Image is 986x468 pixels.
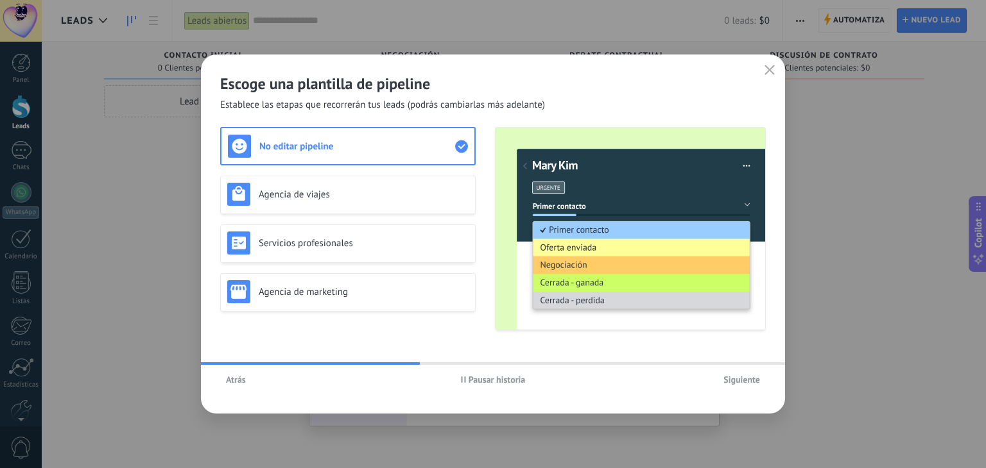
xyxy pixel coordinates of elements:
[469,375,526,384] span: Pausar historia
[220,99,545,112] span: Establece las etapas que recorrerán tus leads (podrás cambiarlas más adelante)
[220,74,766,94] h2: Escoge una plantilla de pipeline
[455,370,532,389] button: Pausar historia
[723,375,760,384] span: Siguiente
[259,140,455,153] h3: No editar pipeline
[259,188,469,201] h3: Agencia de viajes
[259,286,469,298] h3: Agencia de marketing
[718,370,766,389] button: Siguiente
[259,237,469,249] h3: Servicios profesionales
[226,375,246,384] span: Atrás
[220,370,252,389] button: Atrás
